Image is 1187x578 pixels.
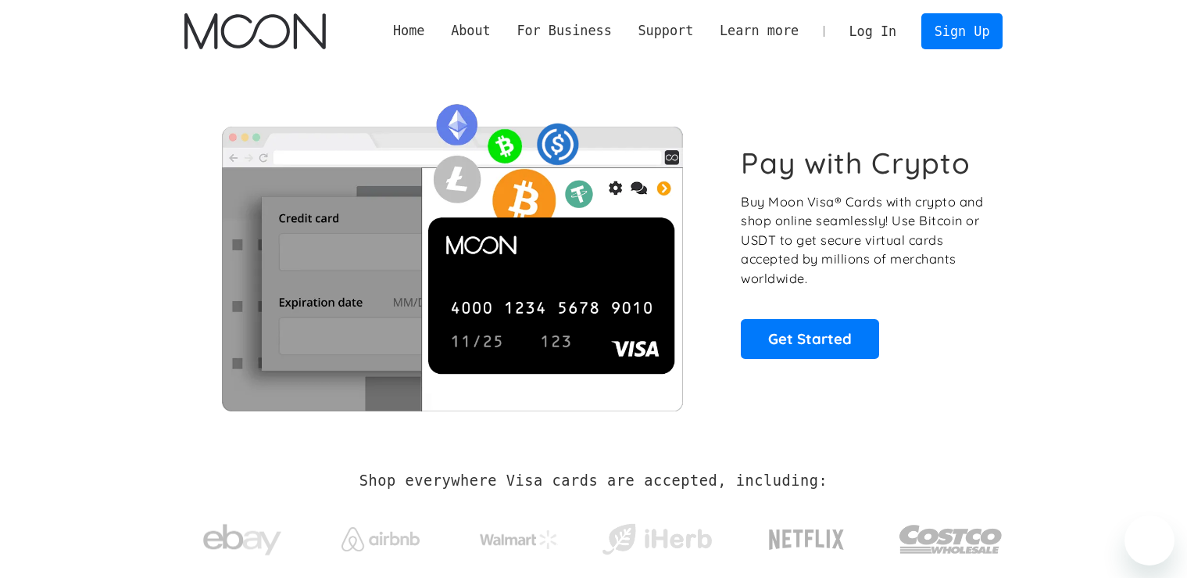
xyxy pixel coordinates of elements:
h2: Shop everywhere Visa cards are accepted, including: [359,472,828,490]
div: Learn more [720,21,799,41]
div: About [438,21,503,41]
a: ebay [184,500,301,573]
img: Walmart [480,530,558,549]
img: ebay [203,515,281,565]
a: Airbnb [322,512,438,559]
a: Costco [899,494,1003,576]
img: Moon Logo [184,13,326,49]
div: Support [638,21,693,41]
div: Support [625,21,706,41]
img: Netflix [767,520,846,559]
a: Get Started [741,319,879,358]
iframe: Button to launch messaging window [1124,515,1174,565]
div: Learn more [706,21,812,41]
div: For Business [517,21,611,41]
h1: Pay with Crypto [741,145,971,181]
img: Moon Cards let you spend your crypto anywhere Visa is accepted. [184,93,720,411]
div: About [451,21,491,41]
a: iHerb [599,504,715,568]
p: Buy Moon Visa® Cards with crypto and shop online seamlessly! Use Bitcoin or USDT to get secure vi... [741,192,985,289]
a: Netflix [737,504,877,567]
div: For Business [504,21,625,41]
img: Airbnb [341,527,420,551]
a: Log In [836,14,910,48]
a: Walmart [460,515,577,557]
a: Sign Up [921,13,1003,48]
img: iHerb [599,519,715,560]
a: home [184,13,326,49]
a: Home [380,21,438,41]
img: Costco [899,510,1003,569]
